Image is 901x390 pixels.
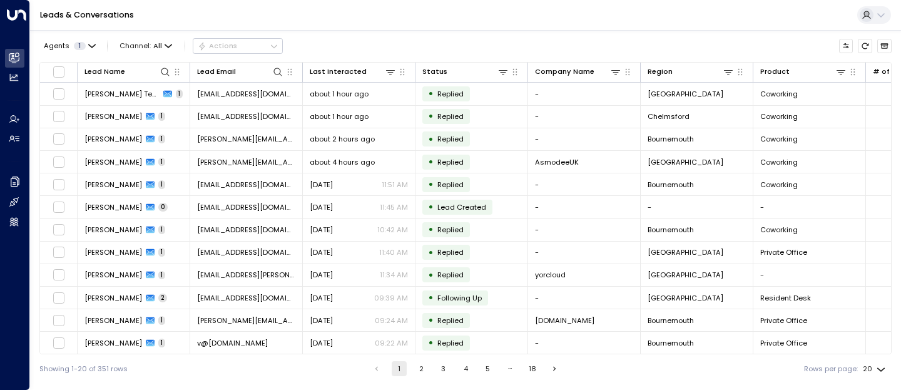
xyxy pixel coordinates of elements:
[158,158,165,167] span: 1
[310,66,396,78] div: Last Interacted
[437,270,464,280] span: Replied
[53,178,65,191] span: Toggle select row
[375,316,408,326] p: 09:24 AM
[839,39,853,53] button: Customize
[760,338,807,348] span: Private Office
[528,196,641,218] td: -
[437,111,464,121] span: Replied
[760,247,807,257] span: Private Office
[374,293,408,303] p: 09:39 AM
[53,88,65,100] span: Toggle select row
[40,9,134,20] a: Leads & Conversations
[437,293,482,303] span: Following Up
[310,89,369,99] span: about 1 hour ago
[428,289,434,306] div: •
[310,247,333,257] span: Yesterday
[310,270,333,280] span: Yesterday
[753,264,866,286] td: -
[428,176,434,193] div: •
[641,196,753,218] td: -
[197,134,295,144] span: nikki@pinwheel.co.uk
[502,361,517,376] div: …
[197,180,295,190] span: julieking81271@gmail.com
[428,108,434,125] div: •
[158,339,165,347] span: 1
[392,361,407,376] button: page 1
[197,111,295,121] span: w.clark419@btinternet.com
[380,202,408,212] p: 11:45 AM
[428,198,434,215] div: •
[310,134,375,144] span: about 2 hours ago
[193,38,283,53] button: Actions
[84,270,142,280] span: Will Barrett
[535,270,566,280] span: yorcloud
[310,157,375,167] span: about 4 hours ago
[197,202,295,212] span: julieking81271@gmail.com
[310,316,333,326] span: Yesterday
[197,293,295,303] span: katherinef@ctlcomms.com
[648,180,694,190] span: Bournemouth
[648,270,723,280] span: York
[74,42,86,50] span: 1
[197,247,295,257] span: mcov@email.com
[158,135,165,143] span: 1
[760,293,811,303] span: Resident Desk
[535,66,594,78] div: Company Name
[760,157,798,167] span: Coworking
[760,180,798,190] span: Coworking
[760,316,807,326] span: Private Office
[310,293,333,303] span: Yesterday
[437,338,464,348] span: Replied
[528,287,641,309] td: -
[375,338,408,348] p: 09:22 AM
[648,89,723,99] span: Twickenham
[53,246,65,259] span: Toggle select row
[310,111,369,121] span: about 1 hour ago
[84,134,142,144] span: Nikki Elton
[648,225,694,235] span: Bournemouth
[84,202,142,212] span: Julie King
[39,364,128,374] div: Showing 1-20 of 351 rows
[528,173,641,195] td: -
[422,66,509,78] div: Status
[760,225,798,235] span: Coworking
[863,361,888,377] div: 20
[535,66,621,78] div: Company Name
[648,293,723,303] span: Twickenham
[53,223,65,236] span: Toggle select row
[369,361,563,376] nav: pagination navigation
[437,89,464,99] span: Replied
[310,338,333,348] span: Yesterday
[53,269,65,281] span: Toggle select row
[858,39,872,53] span: Refresh
[428,131,434,148] div: •
[648,157,723,167] span: Twickenham
[437,134,464,144] span: Replied
[382,180,408,190] p: 11:51 AM
[428,267,434,284] div: •
[53,110,65,123] span: Toggle select row
[481,361,496,376] button: Go to page 5
[158,271,165,280] span: 1
[877,39,892,53] button: Archived Leads
[804,364,858,374] label: Rows per page:
[197,66,283,78] div: Lead Email
[648,338,694,348] span: Bournemouth
[760,134,798,144] span: Coworking
[528,332,641,354] td: -
[428,153,434,170] div: •
[437,247,464,257] span: Replied
[648,66,673,78] div: Region
[193,38,283,53] div: Button group with a nested menu
[310,202,333,212] span: Yesterday
[437,157,464,167] span: Replied
[428,334,434,351] div: •
[197,270,295,280] span: will.barrett@yorcloud.com
[53,292,65,304] span: Toggle select row
[53,337,65,349] span: Toggle select row
[380,270,408,280] p: 11:34 AM
[197,316,295,326] span: david@skates.co.uk
[53,314,65,327] span: Toggle select row
[428,244,434,261] div: •
[547,361,562,376] button: Go to next page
